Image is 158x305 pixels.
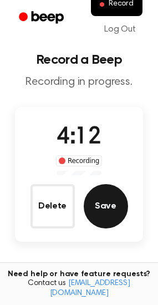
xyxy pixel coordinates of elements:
[9,53,149,67] h1: Record a Beep
[30,184,75,228] button: Delete Audio Record
[7,279,151,298] span: Contact us
[56,155,102,166] div: Recording
[9,75,149,89] p: Recording in progress.
[57,126,101,149] span: 4:12
[11,7,74,29] a: Beep
[50,279,130,297] a: [EMAIL_ADDRESS][DOMAIN_NAME]
[93,16,147,43] a: Log Out
[84,184,128,228] button: Save Audio Record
